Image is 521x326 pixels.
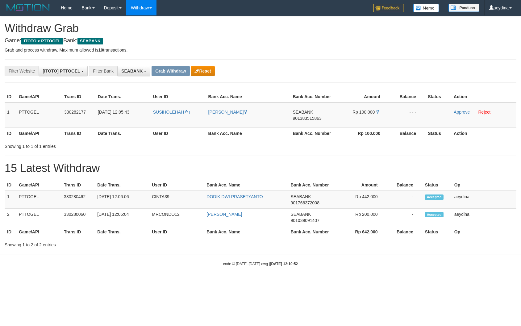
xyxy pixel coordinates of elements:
[413,4,439,12] img: Button%20Memo.svg
[149,209,204,226] td: MRCONDO12
[291,200,319,205] span: Copy 901766372008 to clipboard
[16,127,62,139] th: Game/API
[16,179,61,191] th: Game/API
[152,66,190,76] button: Grab Withdraw
[62,91,95,102] th: Trans ID
[62,127,95,139] th: Trans ID
[206,212,242,217] a: [PERSON_NAME]
[206,127,290,139] th: Bank Acc. Name
[16,91,62,102] th: Game/API
[293,110,313,115] span: SEABANK
[333,226,387,238] th: Rp 642.000
[61,209,95,226] td: 330280060
[223,262,298,266] small: code © [DATE]-[DATE] dwg |
[61,179,95,191] th: Trans ID
[16,209,61,226] td: PTTOGEL
[5,3,52,12] img: MOTION_logo.png
[5,179,16,191] th: ID
[16,191,61,209] td: PTTOGEL
[206,194,263,199] a: DODIK DWI PRASETYANTO
[5,191,16,209] td: 1
[153,110,184,115] span: SUSIHOLEHAH
[290,127,336,139] th: Bank Acc. Number
[290,91,336,102] th: Bank Acc. Number
[425,127,451,139] th: Status
[95,191,149,209] td: [DATE] 12:06:06
[206,91,290,102] th: Bank Acc. Name
[390,91,425,102] th: Balance
[16,226,61,238] th: Game/API
[425,194,444,200] span: Accepted
[387,226,423,238] th: Balance
[149,226,204,238] th: User ID
[291,218,319,223] span: Copy 901039091407 to clipboard
[423,226,452,238] th: Status
[423,179,452,191] th: Status
[95,179,149,191] th: Date Trans.
[208,110,248,115] a: [PERSON_NAME]
[448,4,479,12] img: panduan.png
[451,127,516,139] th: Action
[89,66,117,76] div: Filter Bank
[390,102,425,128] td: - - -
[39,66,88,76] button: [ITOTO] PTTOGEL
[21,38,63,44] span: ITOTO > PTTOGEL
[336,127,390,139] th: Rp 100.000
[64,110,86,115] span: 330282177
[352,110,375,115] span: Rp 100.000
[43,69,80,73] span: [ITOTO] PTTOGEL
[293,116,321,121] span: Copy 901383515863 to clipboard
[333,191,387,209] td: Rp 442,000
[333,179,387,191] th: Amount
[333,209,387,226] td: Rp 200,000
[95,209,149,226] td: [DATE] 12:06:04
[336,91,390,102] th: Amount
[376,110,380,115] a: Copy 100000 to clipboard
[5,239,212,248] div: Showing 1 to 2 of 2 entries
[191,66,215,76] button: Reset
[151,91,206,102] th: User ID
[478,110,491,115] a: Reject
[5,102,16,128] td: 1
[5,66,39,76] div: Filter Website
[153,110,190,115] a: SUSIHOLEHAH
[95,127,151,139] th: Date Trans.
[98,48,103,52] strong: 10
[61,191,95,209] td: 330280462
[425,212,444,217] span: Accepted
[98,110,129,115] span: [DATE] 12:05:43
[16,102,62,128] td: PTTOGEL
[149,179,204,191] th: User ID
[151,127,206,139] th: User ID
[452,191,516,209] td: aeydina
[121,69,143,73] span: SEABANK
[5,141,212,149] div: Showing 1 to 1 of 1 entries
[291,194,311,199] span: SEABANK
[5,91,16,102] th: ID
[270,262,298,266] strong: [DATE] 12:10:52
[451,91,516,102] th: Action
[288,226,333,238] th: Bank Acc. Number
[77,38,103,44] span: SEABANK
[5,38,516,44] h4: Game: Bank:
[95,226,149,238] th: Date Trans.
[452,179,516,191] th: Op
[117,66,150,76] button: SEABANK
[291,212,311,217] span: SEABANK
[5,162,516,174] h1: 15 Latest Withdraw
[373,4,404,12] img: Feedback.jpg
[5,209,16,226] td: 2
[452,226,516,238] th: Op
[5,127,16,139] th: ID
[5,226,16,238] th: ID
[204,226,288,238] th: Bank Acc. Name
[288,179,333,191] th: Bank Acc. Number
[452,209,516,226] td: aeydina
[387,191,423,209] td: -
[387,209,423,226] td: -
[95,91,151,102] th: Date Trans.
[5,47,516,53] p: Grab and process withdraw. Maximum allowed is transactions.
[204,179,288,191] th: Bank Acc. Name
[390,127,425,139] th: Balance
[425,91,451,102] th: Status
